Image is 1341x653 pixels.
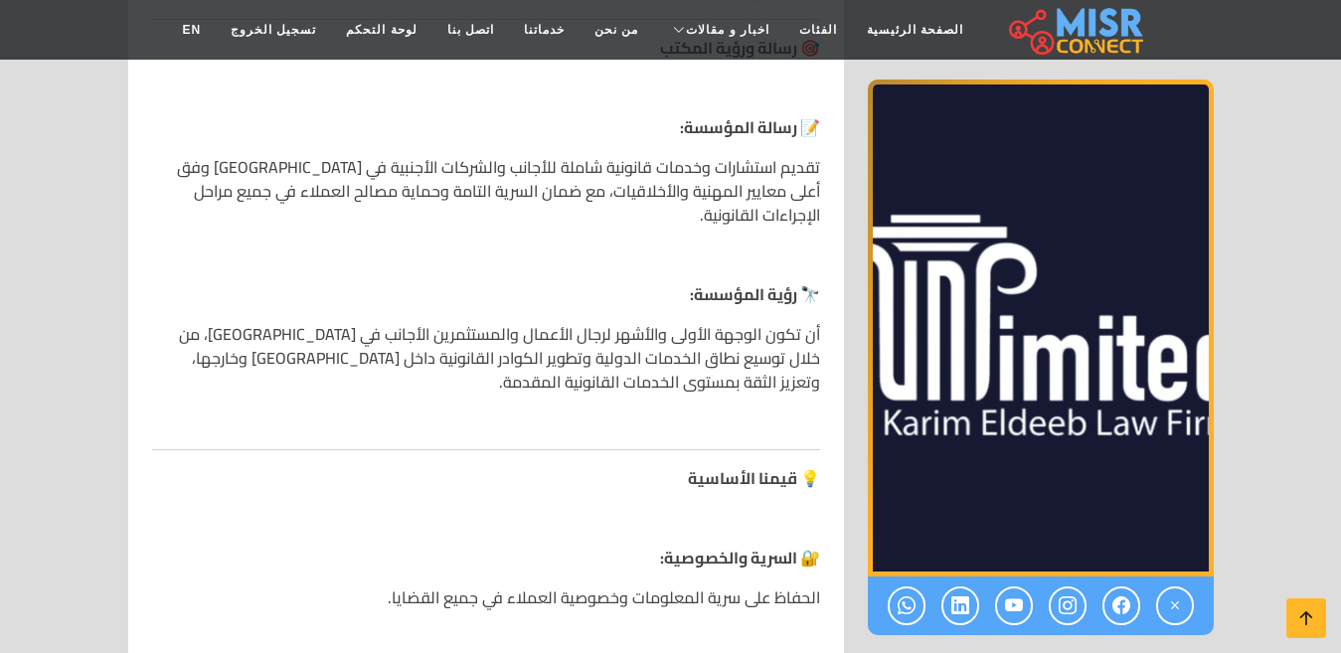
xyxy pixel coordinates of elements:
[152,322,820,394] p: أن تكون الوجهة الأولى والأشهر لرجال الأعمال والمستثمرين الأجانب في [GEOGRAPHIC_DATA]، من خلال توس...
[580,11,653,49] a: من نحن
[1009,5,1142,55] img: main.misr_connect
[167,11,216,49] a: EN
[152,585,820,609] p: الحفاظ على سرية المعلومات وخصوصية العملاء في جميع القضايا.
[688,463,820,493] strong: 💡 قيمنا الأساسية
[686,21,769,39] span: اخبار و مقالات
[784,11,852,49] a: الفئات
[653,11,784,49] a: اخبار و مقالات
[868,80,1214,576] img: مؤسسة كريم الديب للمحاماة
[152,155,820,227] p: تقديم استشارات وخدمات قانونية شاملة للأجانب والشركات الأجنبية في [GEOGRAPHIC_DATA] وفق أعلى معايي...
[509,11,580,49] a: خدماتنا
[852,11,978,49] a: الصفحة الرئيسية
[660,543,820,572] strong: 🔐 السرية والخصوصية:
[680,112,820,142] strong: 📝 رسالة المؤسسة:
[868,80,1214,576] div: 1 / 1
[690,279,820,309] strong: 🔭 رؤية المؤسسة:
[331,11,431,49] a: لوحة التحكم
[216,11,331,49] a: تسجيل الخروج
[432,11,509,49] a: اتصل بنا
